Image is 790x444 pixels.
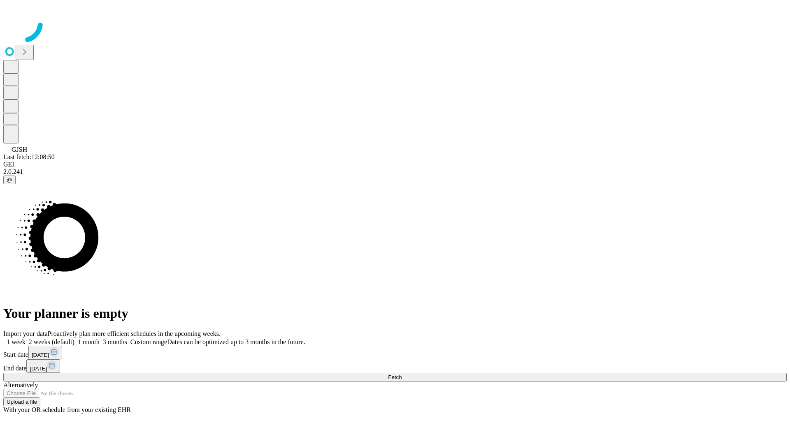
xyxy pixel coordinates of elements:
[388,374,402,380] span: Fetch
[3,373,787,382] button: Fetch
[3,153,55,160] span: Last fetch: 12:08:50
[7,177,12,183] span: @
[3,346,787,359] div: Start date
[7,338,26,345] span: 1 week
[30,365,47,372] span: [DATE]
[28,346,62,359] button: [DATE]
[32,352,49,358] span: [DATE]
[3,398,40,406] button: Upload a file
[3,176,16,184] button: @
[78,338,100,345] span: 1 month
[3,161,787,168] div: GEI
[48,330,221,337] span: Proactively plan more efficient schedules in the upcoming weeks.
[29,338,74,345] span: 2 weeks (default)
[26,359,60,373] button: [DATE]
[3,168,787,176] div: 2.0.241
[3,306,787,321] h1: Your planner is empty
[167,338,305,345] span: Dates can be optimized up to 3 months in the future.
[3,359,787,373] div: End date
[3,406,131,413] span: With your OR schedule from your existing EHR
[3,330,48,337] span: Import your data
[103,338,127,345] span: 3 months
[3,382,38,388] span: Alternatively
[12,146,27,153] span: GJSH
[130,338,167,345] span: Custom range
